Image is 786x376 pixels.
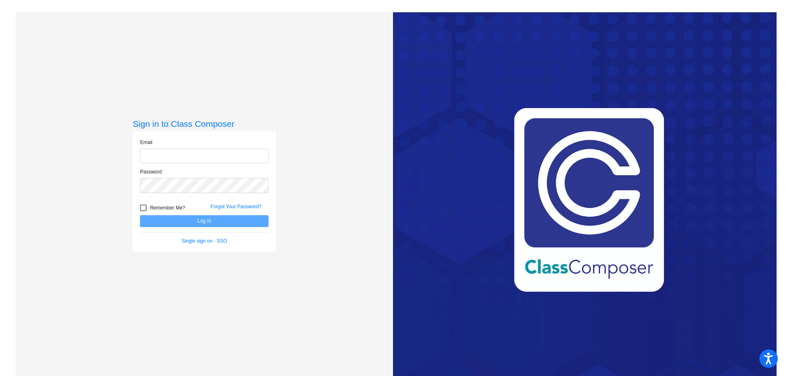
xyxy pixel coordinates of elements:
a: Single sign on - SSO [182,238,227,244]
a: Forgot Your Password? [210,204,262,209]
label: Password [140,168,162,176]
label: Email [140,139,152,146]
h3: Sign in to Class Composer [133,119,276,129]
span: Remember Me? [150,203,185,213]
button: Log In [140,215,269,227]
